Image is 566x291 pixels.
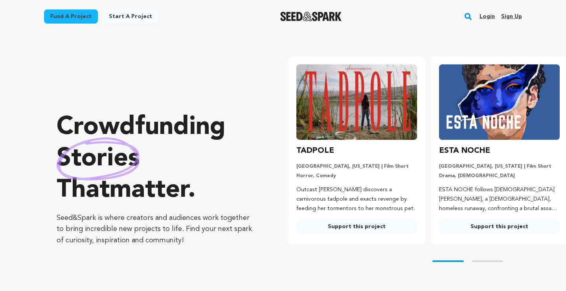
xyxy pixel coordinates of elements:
p: Seed&Spark is where creators and audiences work together to bring incredible new projects to life... [57,212,257,246]
p: Crowdfunding that . [57,112,257,206]
p: [GEOGRAPHIC_DATA], [US_STATE] | Film Short [296,163,417,170]
img: hand sketched image [57,137,140,180]
a: Start a project [103,9,158,24]
p: [GEOGRAPHIC_DATA], [US_STATE] | Film Short [439,163,560,170]
a: Login [480,10,495,23]
span: matter [110,178,188,203]
a: Support this project [439,220,560,234]
img: ESTA NOCHE image [439,64,560,140]
p: Outcast [PERSON_NAME] discovers a carnivorous tadpole and exacts revenge by feeding her tormentor... [296,185,417,213]
img: TADPOLE image [296,64,417,140]
a: Fund a project [44,9,98,24]
p: ESTA NOCHE follows [DEMOGRAPHIC_DATA] [PERSON_NAME], a [DEMOGRAPHIC_DATA], homeless runaway, conf... [439,185,560,213]
a: Support this project [296,220,417,234]
img: Seed&Spark Logo Dark Mode [280,12,342,21]
h3: ESTA NOCHE [439,145,490,157]
a: Sign up [501,10,522,23]
p: Horror, Comedy [296,173,417,179]
a: Seed&Spark Homepage [280,12,342,21]
p: Drama, [DEMOGRAPHIC_DATA] [439,173,560,179]
h3: TADPOLE [296,145,334,157]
